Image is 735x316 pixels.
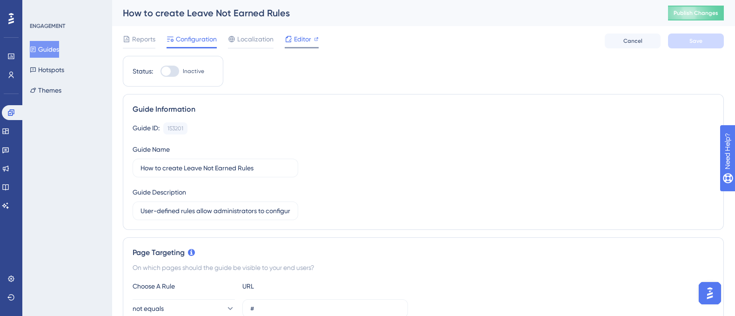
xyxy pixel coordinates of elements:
div: Status: [133,66,153,77]
span: Save [689,37,702,45]
button: Hotspots [30,61,64,78]
div: Page Targeting [133,247,714,258]
div: On which pages should the guide be visible to your end users? [133,262,714,273]
div: Choose A Rule [133,281,235,292]
div: Guide Name [133,144,170,155]
button: Themes [30,82,61,99]
button: Guides [30,41,59,58]
span: Publish Changes [674,9,718,17]
div: Guide Information [133,104,714,115]
div: 153201 [167,125,183,132]
input: yourwebsite.com/path [250,303,400,314]
div: ENGAGEMENT [30,22,65,30]
button: Cancel [605,34,661,48]
input: Type your Guide’s Name here [140,163,290,173]
span: Configuration [176,34,217,45]
button: Save [668,34,724,48]
span: not equals [133,303,164,314]
input: Type your Guide’s Description here [140,206,290,216]
span: Reports [132,34,155,45]
span: Editor [294,34,311,45]
span: Inactive [183,67,204,75]
span: Localization [237,34,274,45]
div: Guide Description [133,187,186,198]
span: Need Help? [22,2,58,13]
div: URL [242,281,345,292]
div: Guide ID: [133,122,160,134]
iframe: UserGuiding AI Assistant Launcher [696,279,724,307]
button: Publish Changes [668,6,724,20]
div: How to create Leave Not Earned Rules [123,7,645,20]
span: Cancel [623,37,642,45]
